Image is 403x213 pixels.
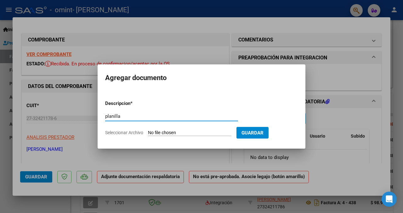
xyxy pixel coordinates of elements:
div: Open Intercom Messenger [382,192,397,207]
button: Guardar [236,127,269,139]
h2: Agregar documento [105,72,298,84]
span: Seleccionar Archivo [105,130,143,135]
p: Descripcion [105,100,163,107]
span: Guardar [241,130,264,136]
